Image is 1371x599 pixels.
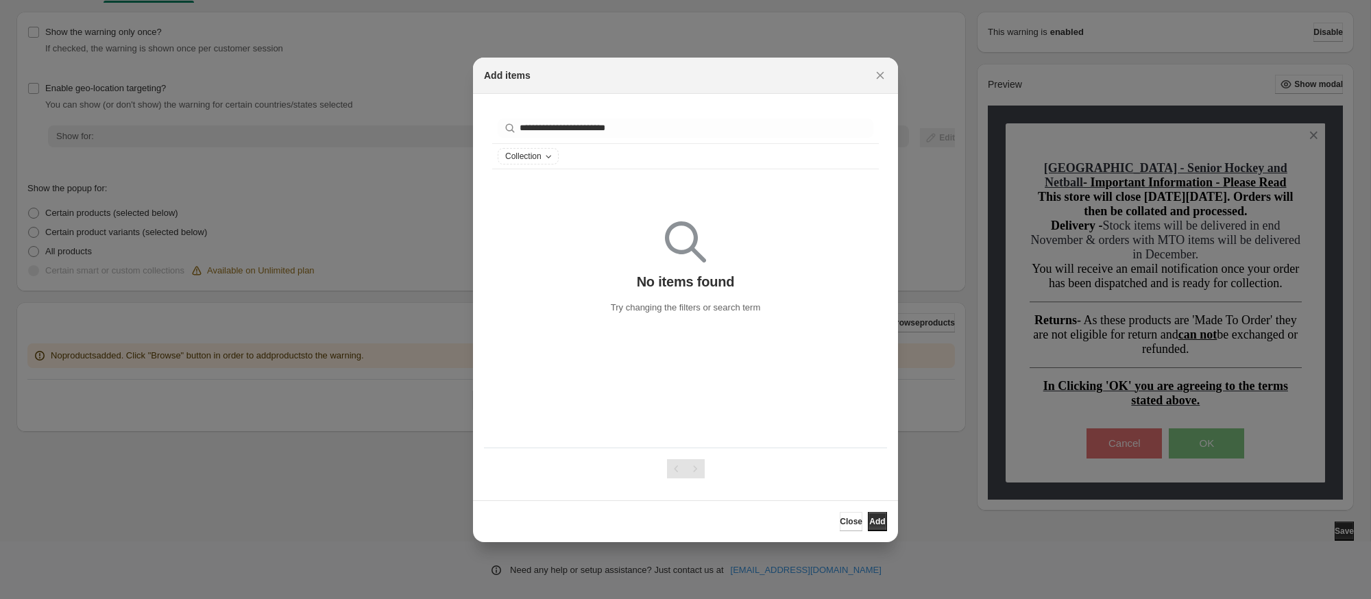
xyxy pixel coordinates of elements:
button: Collection [498,149,558,164]
nav: Pagination [667,459,705,478]
span: Add [869,516,885,527]
button: Close [871,66,890,85]
button: Close [840,512,862,531]
button: Add [868,512,887,531]
p: Try changing the filters or search term [611,301,760,315]
span: Collection [505,151,542,162]
span: Close [840,516,862,527]
p: No items found [637,273,735,290]
img: Empty search results [665,221,706,262]
h2: Add items [484,69,531,82]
